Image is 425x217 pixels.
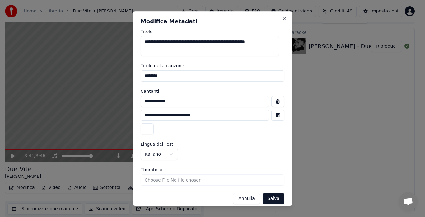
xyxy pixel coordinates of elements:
span: Lingua dei Testi [141,142,175,146]
label: Cantanti [141,89,284,93]
button: Annulla [233,193,260,204]
button: Salva [263,193,284,204]
span: Thumbnail [141,167,164,172]
h2: Modifica Metadati [141,19,284,24]
label: Titolo [141,29,284,34]
label: Titolo della canzone [141,64,284,68]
